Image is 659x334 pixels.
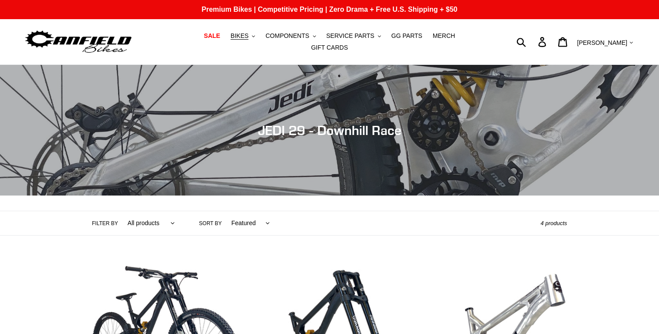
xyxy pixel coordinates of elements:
[200,30,224,42] a: SALE
[204,32,220,40] span: SALE
[231,32,248,40] span: BIKES
[24,28,133,56] img: Canfield Bikes
[92,219,118,227] label: Filter by
[433,32,455,40] span: MERCH
[261,30,320,42] button: COMPONENTS
[311,44,348,51] span: GIFT CARDS
[540,220,567,226] span: 4 products
[226,30,259,42] button: BIKES
[428,30,459,42] a: MERCH
[258,122,401,138] span: JEDI 29 - Downhill Race
[387,30,427,42] a: GG PARTS
[521,32,544,51] input: Search
[265,32,309,40] span: COMPONENTS
[199,219,222,227] label: Sort by
[322,30,385,42] button: SERVICE PARTS
[307,42,353,54] a: GIFT CARDS
[391,32,422,40] span: GG PARTS
[326,32,374,40] span: SERVICE PARTS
